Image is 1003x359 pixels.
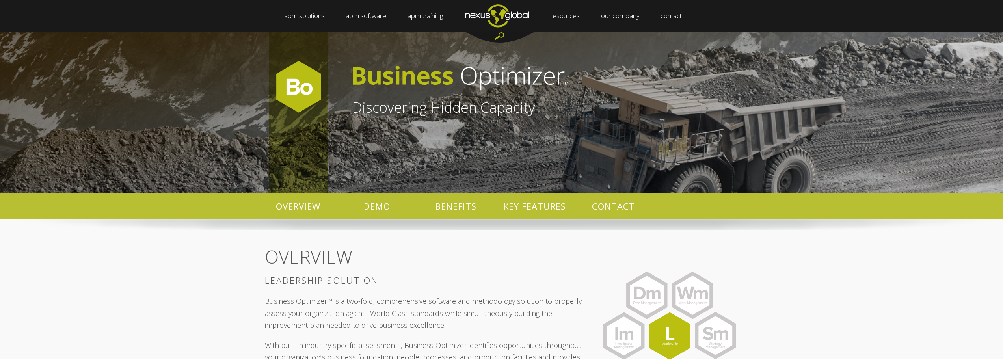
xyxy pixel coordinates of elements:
[265,275,585,285] h3: LEADERSHIP SOLUTION
[338,193,417,219] p: DEMO
[352,51,614,100] img: BusOpthorizontal-no-icon-1
[271,59,326,114] img: Bo
[417,193,495,219] p: BENEFITS
[495,193,574,219] p: KEY FEATURES
[352,100,734,115] h1: Discovering Hidden Capacity
[265,244,352,269] span: OVERVIEW
[574,193,653,219] p: CONTACT
[259,193,338,219] p: OVERVIEW
[265,295,585,331] p: Business Optimizer™ is a two-fold, comprehensive software and methodology solution to properly as...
